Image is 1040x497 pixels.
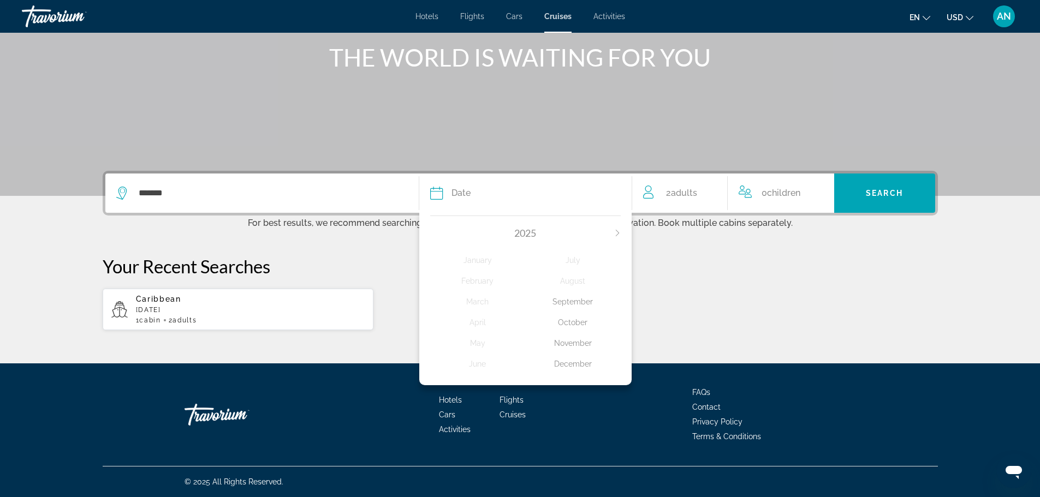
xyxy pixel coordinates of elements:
[525,291,621,312] button: September
[506,12,522,21] a: Cars
[632,173,834,213] button: Travelers: 2 adults, 0 children
[136,306,365,314] p: [DATE]
[185,398,294,431] a: Travorium
[500,410,526,419] a: Cruises
[439,396,462,404] a: Hotels
[173,316,197,324] span: Adults
[500,396,524,404] a: Flights
[430,354,526,374] button: June
[185,477,283,486] span: © 2025 All Rights Reserved.
[525,333,621,353] div: November
[834,173,935,213] button: Search
[525,250,621,271] button: July
[430,229,437,237] button: Previous month
[762,185,800,201] span: 0
[103,255,938,277] p: Your Recent Searches
[439,410,455,419] a: Cars
[947,13,963,22] span: USD
[316,43,725,71] h1: THE WORLD IS WAITING FOR YOU
[103,215,938,228] p: For best results, we recommend searching for a maximum of 4 occupants at a time, per reservation....
[430,250,526,271] button: January
[767,188,800,198] span: Children
[22,2,131,31] a: Travorium
[996,453,1031,488] iframe: Button to launch messaging window
[415,12,438,21] a: Hotels
[525,313,621,332] div: October
[525,354,621,374] div: December
[430,333,526,354] button: May
[103,288,374,331] button: Caribbean[DATE]1cabin2Adults
[666,185,697,201] span: 2
[947,9,973,25] button: Change currency
[593,12,625,21] a: Activities
[910,9,930,25] button: Change language
[692,417,742,426] a: Privacy Policy
[136,316,161,324] span: 1
[439,425,471,434] a: Activities
[525,354,621,374] button: December
[614,229,621,237] button: Next month
[430,271,526,291] button: February
[136,295,181,303] span: Caribbean
[430,312,526,333] button: April
[544,12,572,21] a: Cruises
[525,333,621,354] button: November
[692,432,761,441] a: Terms & Conditions
[525,312,621,333] button: October
[451,185,471,201] span: Date
[692,388,710,397] a: FAQs
[430,173,621,213] button: DatePrevious month2025Next monthJanuaryFebruaryMarchAprilMayJuneJulyAugustSeptemberOctoberNovembe...
[169,316,197,324] span: 2
[997,11,1011,22] span: AN
[430,291,526,312] button: March
[866,189,903,197] span: Search
[105,173,935,213] div: Search widget
[514,227,536,239] span: 2025
[692,403,721,411] a: Contact
[671,188,697,198] span: Adults
[990,5,1018,28] button: User Menu
[460,12,484,21] a: Flights
[139,316,161,324] span: cabin
[910,13,920,22] span: en
[525,271,621,291] button: August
